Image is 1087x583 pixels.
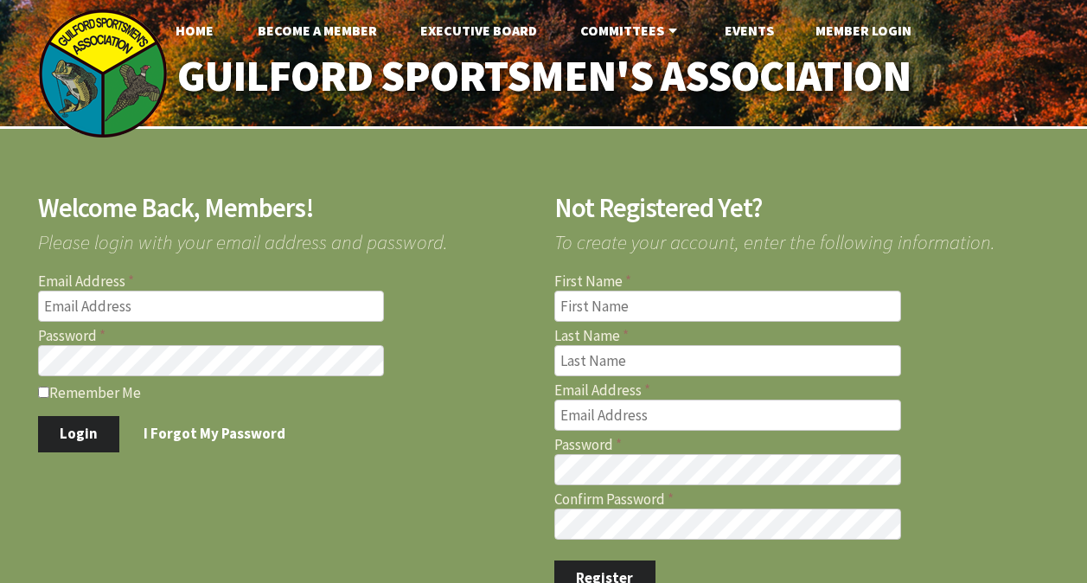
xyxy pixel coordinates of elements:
label: Email Address [38,274,534,289]
input: Email Address [554,400,901,431]
label: First Name [554,274,1050,289]
input: Email Address [38,291,385,322]
a: Guilford Sportsmen's Association [140,40,947,113]
label: Email Address [554,383,1050,398]
label: Last Name [554,329,1050,343]
input: Last Name [554,345,901,376]
a: Committees [566,13,695,48]
input: First Name [554,291,901,322]
input: Remember Me [38,387,49,398]
a: I Forgot My Password [122,416,308,452]
a: Become A Member [244,13,391,48]
label: Password [554,438,1050,452]
label: Confirm Password [554,492,1050,507]
span: To create your account, enter the following information. [554,221,1050,252]
h2: Not Registered Yet? [554,195,1050,221]
label: Password [38,329,534,343]
a: Member Login [802,13,925,48]
a: Executive Board [406,13,551,48]
button: Login [38,416,120,452]
a: Events [711,13,788,48]
label: Remember Me [38,383,534,400]
span: Please login with your email address and password. [38,221,534,252]
img: logo_sm.png [38,9,168,138]
a: Home [162,13,227,48]
h2: Welcome Back, Members! [38,195,534,221]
